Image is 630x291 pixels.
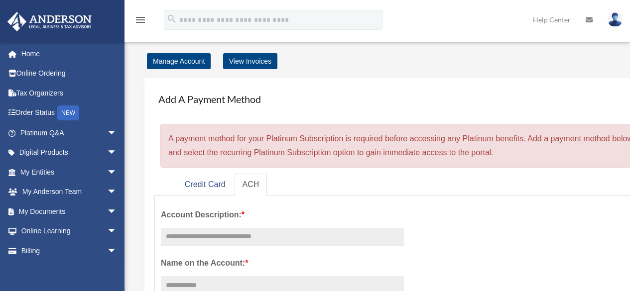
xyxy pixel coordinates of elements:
div: NEW [57,105,79,120]
a: Billingarrow_drop_down [7,241,132,261]
span: arrow_drop_down [107,201,127,222]
a: Manage Account [147,53,211,69]
a: My Documentsarrow_drop_down [7,201,132,221]
a: Credit Card [177,174,234,196]
span: arrow_drop_down [107,182,127,202]
a: My Anderson Teamarrow_drop_down [7,182,132,202]
span: arrow_drop_down [107,221,127,242]
a: View Invoices [223,53,277,69]
a: Tax Organizers [7,83,132,103]
a: Online Ordering [7,64,132,84]
a: Digital Productsarrow_drop_down [7,143,132,163]
span: arrow_drop_down [107,143,127,163]
i: search [166,13,177,24]
a: Order StatusNEW [7,103,132,123]
span: arrow_drop_down [107,162,127,183]
span: arrow_drop_down [107,123,127,143]
a: ACH [235,174,267,196]
a: Home [7,44,132,64]
label: Name on the Account: [161,256,404,270]
img: User Pic [608,12,623,27]
i: menu [134,14,146,26]
img: Anderson Advisors Platinum Portal [4,12,95,31]
label: Account Description: [161,208,404,222]
a: Online Learningarrow_drop_down [7,221,132,241]
a: My Entitiesarrow_drop_down [7,162,132,182]
a: Platinum Q&Aarrow_drop_down [7,123,132,143]
span: arrow_drop_down [107,241,127,261]
a: menu [134,17,146,26]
